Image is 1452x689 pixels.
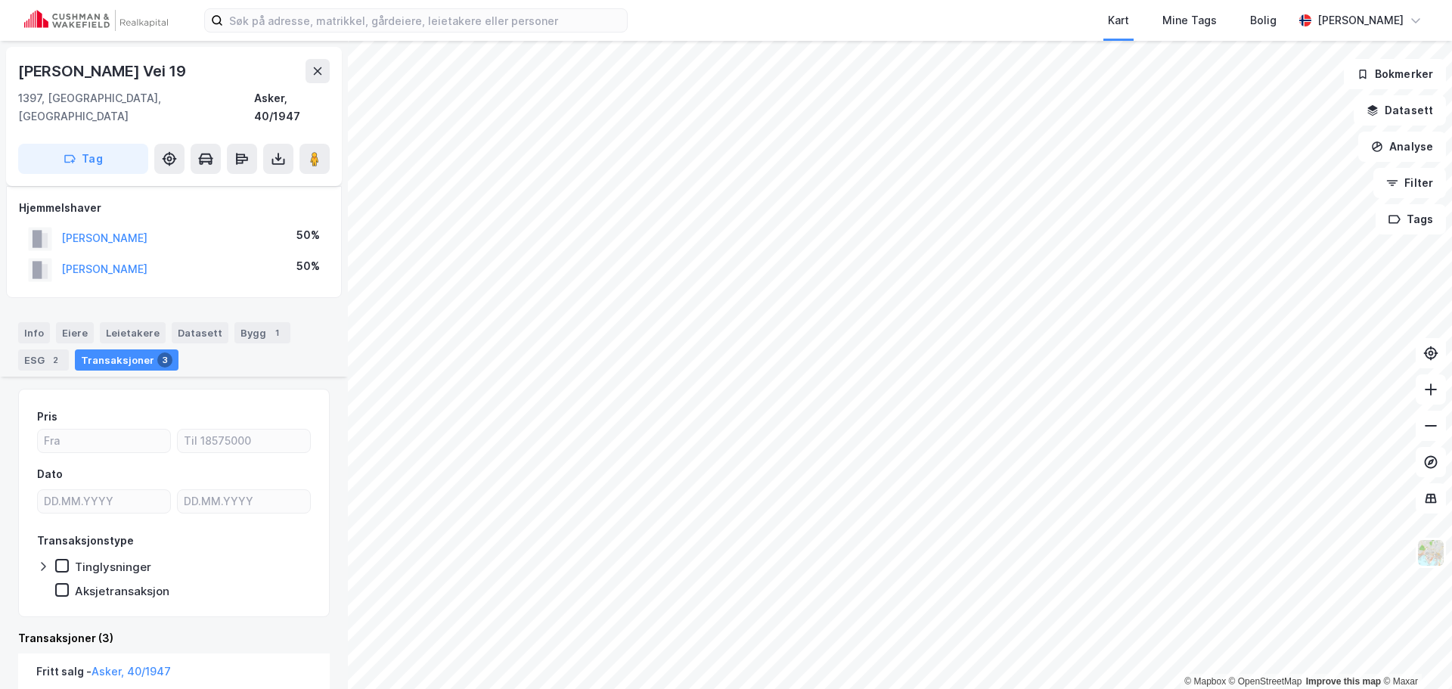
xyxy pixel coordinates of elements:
[37,465,63,483] div: Dato
[1358,132,1446,162] button: Analyse
[19,199,329,217] div: Hjemmelshaver
[37,408,57,426] div: Pris
[75,584,169,598] div: Aksjetransaksjon
[1373,168,1446,198] button: Filter
[296,226,320,244] div: 50%
[24,10,168,31] img: cushman-wakefield-realkapital-logo.202ea83816669bd177139c58696a8fa1.svg
[48,352,63,368] div: 2
[37,532,134,550] div: Transaksjonstype
[254,89,330,126] div: Asker, 40/1947
[1376,616,1452,689] div: Kontrollprogram for chat
[36,663,171,687] div: Fritt salg -
[1344,59,1446,89] button: Bokmerker
[18,322,50,343] div: Info
[38,490,170,513] input: DD.MM.YYYY
[18,144,148,174] button: Tag
[38,430,170,452] input: Fra
[157,352,172,368] div: 3
[100,322,166,343] div: Leietakere
[1162,11,1217,29] div: Mine Tags
[172,322,228,343] div: Datasett
[1354,95,1446,126] button: Datasett
[18,349,69,371] div: ESG
[56,322,94,343] div: Eiere
[18,59,189,83] div: [PERSON_NAME] Vei 19
[234,322,290,343] div: Bygg
[178,490,310,513] input: DD.MM.YYYY
[18,89,254,126] div: 1397, [GEOGRAPHIC_DATA], [GEOGRAPHIC_DATA]
[18,629,330,647] div: Transaksjoner (3)
[1416,538,1445,567] img: Z
[269,325,284,340] div: 1
[1376,204,1446,234] button: Tags
[296,257,320,275] div: 50%
[1376,616,1452,689] iframe: Chat Widget
[223,9,627,32] input: Søk på adresse, matrikkel, gårdeiere, leietakere eller personer
[1184,676,1226,687] a: Mapbox
[92,665,171,678] a: Asker, 40/1947
[75,349,178,371] div: Transaksjoner
[1229,676,1302,687] a: OpenStreetMap
[75,560,151,574] div: Tinglysninger
[1250,11,1277,29] div: Bolig
[1306,676,1381,687] a: Improve this map
[1108,11,1129,29] div: Kart
[1317,11,1404,29] div: [PERSON_NAME]
[178,430,310,452] input: Til 18575000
